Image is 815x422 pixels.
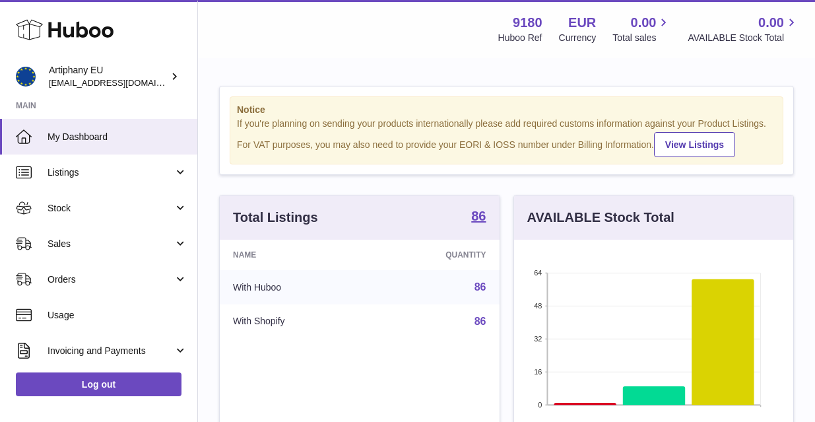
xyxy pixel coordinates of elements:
[538,401,542,409] text: 0
[612,32,671,44] span: Total sales
[48,345,174,357] span: Invoicing and Payments
[474,316,486,327] a: 86
[370,240,499,270] th: Quantity
[534,335,542,343] text: 32
[559,32,597,44] div: Currency
[233,209,318,227] h3: Total Listings
[48,166,174,179] span: Listings
[49,77,194,88] span: [EMAIL_ADDRESS][DOMAIN_NAME]
[49,64,168,89] div: Artiphany EU
[568,14,596,32] strong: EUR
[220,270,370,304] td: With Huboo
[534,302,542,310] text: 48
[48,238,174,250] span: Sales
[498,32,542,44] div: Huboo Ref
[758,14,784,32] span: 0.00
[16,67,36,87] img: artiphany@artiphany.eu
[16,372,181,396] a: Log out
[237,104,776,116] strong: Notice
[48,309,187,322] span: Usage
[220,240,370,270] th: Name
[534,368,542,376] text: 16
[631,14,657,32] span: 0.00
[237,118,776,157] div: If you're planning on sending your products internationally please add required customs informati...
[688,14,799,44] a: 0.00 AVAILABLE Stock Total
[474,281,486,293] a: 86
[48,131,187,143] span: My Dashboard
[220,304,370,339] td: With Shopify
[612,14,671,44] a: 0.00 Total sales
[688,32,799,44] span: AVAILABLE Stock Total
[48,202,174,215] span: Stock
[654,132,735,157] a: View Listings
[513,14,542,32] strong: 9180
[48,273,174,286] span: Orders
[534,269,542,277] text: 64
[527,209,674,227] h3: AVAILABLE Stock Total
[471,209,486,225] a: 86
[471,209,486,223] strong: 86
